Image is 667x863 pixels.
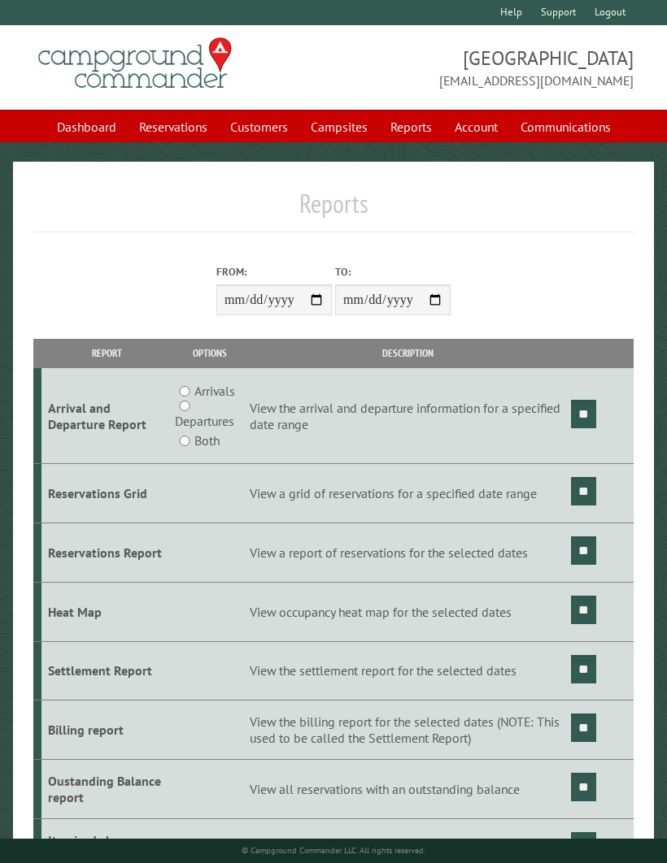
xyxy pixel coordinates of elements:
td: Reservations Report [41,523,172,582]
a: Campsites [301,111,377,142]
td: View occupancy heat map for the selected dates [247,582,569,641]
td: Arrival and Departure Report [41,368,172,464]
td: Oustanding Balance report [41,760,172,819]
th: Report [41,339,172,367]
td: View all reservations with an outstanding balance [247,760,569,819]
a: Customers [220,111,298,142]
label: Arrivals [194,381,235,401]
td: View the settlement report for the selected dates [247,641,569,700]
a: Communications [511,111,621,142]
td: Settlement Report [41,641,172,700]
label: From: [216,264,332,280]
label: Departures [175,411,234,431]
td: View a grid of reservations for a specified date range [247,464,569,523]
a: Account [445,111,508,142]
label: To: [335,264,451,280]
th: Description [247,339,569,367]
td: View the billing report for the selected dates (NOTE: This used to be called the Settlement Report) [247,700,569,760]
label: Both [194,431,220,450]
th: Options [172,339,247,367]
td: View a report of reservations for the selected dates [247,523,569,582]
small: © Campground Commander LLC. All rights reserved. [242,845,425,856]
td: Reservations Grid [41,464,172,523]
a: Dashboard [47,111,126,142]
a: Reservations [129,111,217,142]
td: View the arrival and departure information for a specified date range [247,368,569,464]
td: Billing report [41,700,172,760]
img: Campground Commander [33,32,237,95]
td: Heat Map [41,582,172,641]
h1: Reports [33,188,634,232]
span: [GEOGRAPHIC_DATA] [EMAIL_ADDRESS][DOMAIN_NAME] [333,45,634,90]
a: Reports [381,111,442,142]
